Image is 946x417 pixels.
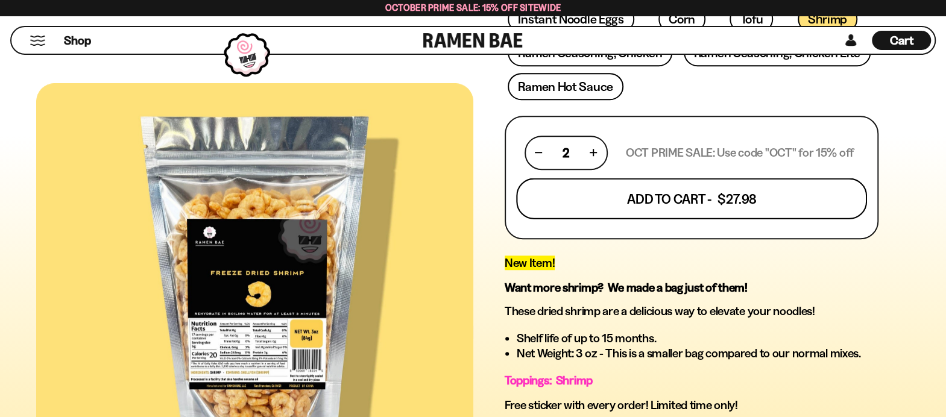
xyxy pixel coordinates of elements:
[505,398,738,412] span: Free sticker with every order! Limited time only!
[505,304,878,319] p: These dried shrimp are a delicious way to elevate your noodles!
[64,33,91,49] span: Shop
[64,31,91,50] a: Shop
[385,2,561,13] span: October Prime Sale: 15% off Sitewide
[505,280,748,295] strong: Want more shrimp? We made a bag just of them!
[508,73,623,100] a: Ramen Hot Sauce
[505,373,593,387] span: Toppings: Shrimp
[626,145,854,160] p: OCT PRIME SALE: Use code "OCT" for 15% off
[517,346,878,361] li: Net Weight: 3 oz - This is a smaller bag compared to our normal mixes.
[517,331,878,346] li: Shelf life of up to 15 months.
[505,256,555,270] span: New Item!
[30,36,46,46] button: Mobile Menu Trigger
[563,145,570,160] span: 2
[872,27,931,54] div: Cart
[516,178,867,219] button: Add To Cart - $27.98
[890,33,913,48] span: Cart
